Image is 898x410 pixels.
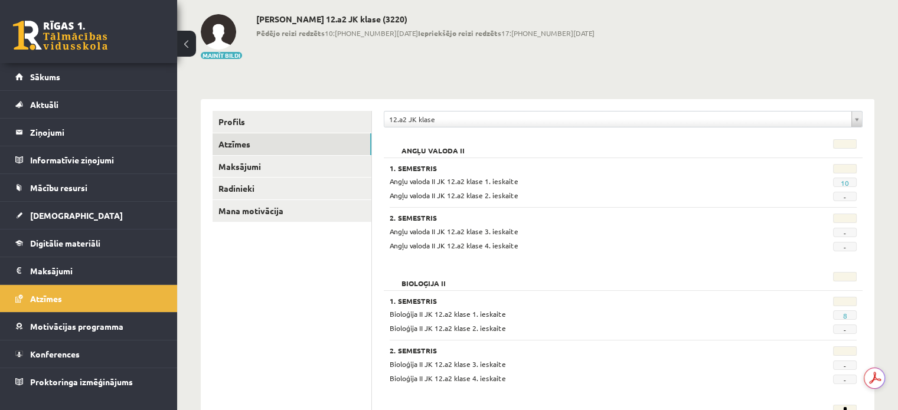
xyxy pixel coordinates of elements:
span: Angļu valoda II JK 12.a2 klase 2. ieskaite [390,191,518,200]
h3: 1. Semestris [390,297,776,305]
span: Konferences [30,349,80,359]
span: Sākums [30,71,60,82]
a: Informatīvie ziņojumi [15,146,162,173]
span: 12.a2 JK klase [389,111,847,127]
b: Pēdējo reizi redzēts [256,28,325,38]
span: Mācību resursi [30,182,87,193]
button: Mainīt bildi [201,52,242,59]
h3: 2. Semestris [390,346,776,355]
span: - [833,360,857,370]
a: 8 [843,311,847,320]
a: Profils [213,111,371,133]
a: Ziņojumi [15,119,162,146]
a: [DEMOGRAPHIC_DATA] [15,202,162,229]
span: Bioloģija II JK 12.a2 klase 2. ieskaite [390,323,506,333]
span: - [833,324,857,334]
h2: [PERSON_NAME] 12.a2 JK klase (3220) [256,14,595,24]
span: Proktoringa izmēģinājums [30,376,133,387]
a: Radinieki [213,178,371,199]
a: Proktoringa izmēģinājums [15,368,162,395]
span: - [833,375,857,384]
h2: Angļu valoda II [390,139,476,151]
a: Motivācijas programma [15,313,162,340]
h3: 2. Semestris [390,214,776,222]
a: Mācību resursi [15,174,162,201]
a: Sākums [15,63,162,90]
a: Atzīmes [213,133,371,155]
span: Angļu valoda II JK 12.a2 klase 3. ieskaite [390,227,518,236]
h3: 1. Semestris [390,164,776,172]
a: Konferences [15,340,162,368]
h2: Bioloģija II [390,272,458,284]
span: - [833,242,857,251]
span: - [833,228,857,237]
a: Digitālie materiāli [15,229,162,257]
legend: Informatīvie ziņojumi [30,146,162,173]
a: Aktuāli [15,91,162,118]
span: Atzīmes [30,293,62,304]
span: Motivācijas programma [30,321,123,332]
span: - [833,192,857,201]
a: Mana motivācija [213,200,371,222]
span: Bioloģija II JK 12.a2 klase 1. ieskaite [390,309,506,319]
span: Angļu valoda II JK 12.a2 klase 1. ieskaite [390,176,518,186]
span: [DEMOGRAPHIC_DATA] [30,210,123,221]
span: Bioloģija II JK 12.a2 klase 3. ieskaite [390,359,506,369]
legend: Ziņojumi [30,119,162,146]
a: Rīgas 1. Tālmācības vidusskola [13,21,107,50]
span: Angļu valoda II JK 12.a2 klase 4. ieskaite [390,241,518,250]
a: 12.a2 JK klase [384,111,862,127]
legend: Maksājumi [30,257,162,284]
a: Maksājumi [213,156,371,178]
a: Maksājumi [15,257,162,284]
img: Gatis Pormalis [201,14,236,50]
span: Bioloģija II JK 12.a2 klase 4. ieskaite [390,373,506,383]
a: 10 [841,178,849,188]
a: Atzīmes [15,285,162,312]
b: Iepriekšējo reizi redzēts [418,28,501,38]
span: 10:[PHONE_NUMBER][DATE] 17:[PHONE_NUMBER][DATE] [256,28,595,38]
span: Digitālie materiāli [30,238,100,248]
span: Aktuāli [30,99,58,110]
